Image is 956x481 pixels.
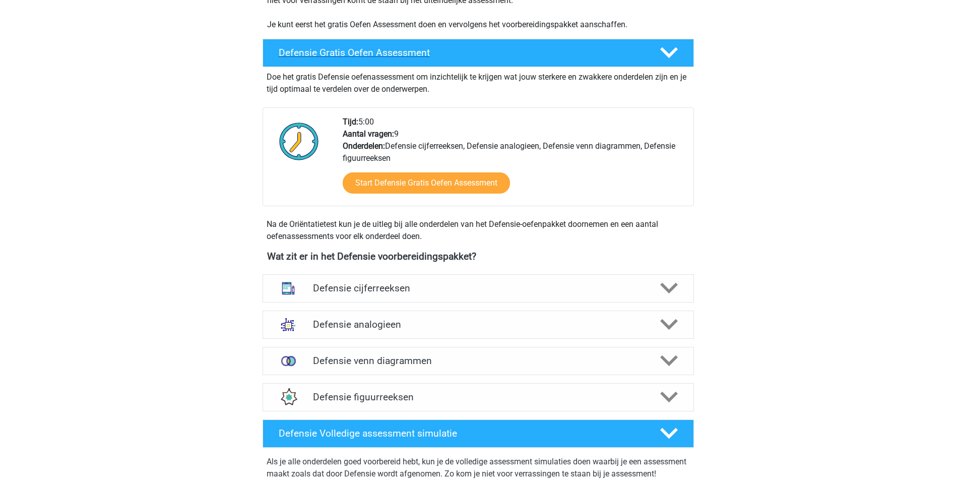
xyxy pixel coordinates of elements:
a: venn diagrammen Defensie venn diagrammen [259,347,698,375]
a: Defensie Gratis Oefen Assessment [259,39,698,67]
h4: Defensie figuurreeksen [313,391,643,403]
h4: Defensie Volledige assessment simulatie [279,428,644,439]
img: cijferreeksen [275,275,301,302]
div: Doe het gratis Defensie oefenassessment om inzichtelijk te krijgen wat jouw sterkere en zwakkere ... [263,67,694,95]
img: venn diagrammen [275,348,301,374]
div: Na de Oriëntatietest kun je de uitleg bij alle onderdelen van het Defensie-oefenpakket doornemen ... [263,218,694,243]
h4: Defensie cijferreeksen [313,282,643,294]
h4: Defensie venn diagrammen [313,355,643,367]
a: cijferreeksen Defensie cijferreeksen [259,274,698,303]
h4: Defensie Gratis Oefen Assessment [279,47,644,58]
div: 5:00 9 Defensie cijferreeksen, Defensie analogieen, Defensie venn diagrammen, Defensie figuurreeksen [335,116,693,206]
a: Defensie Volledige assessment simulatie [259,419,698,448]
a: figuurreeksen Defensie figuurreeksen [259,383,698,411]
b: Tijd: [343,117,358,127]
b: Aantal vragen: [343,129,394,139]
a: Start Defensie Gratis Oefen Assessment [343,172,510,194]
img: Klok [274,116,325,166]
h4: Defensie analogieen [313,319,643,330]
img: figuurreeksen [275,384,301,410]
b: Onderdelen: [343,141,385,151]
a: analogieen Defensie analogieen [259,311,698,339]
h4: Wat zit er in het Defensie voorbereidingspakket? [267,251,689,262]
img: analogieen [275,312,301,338]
